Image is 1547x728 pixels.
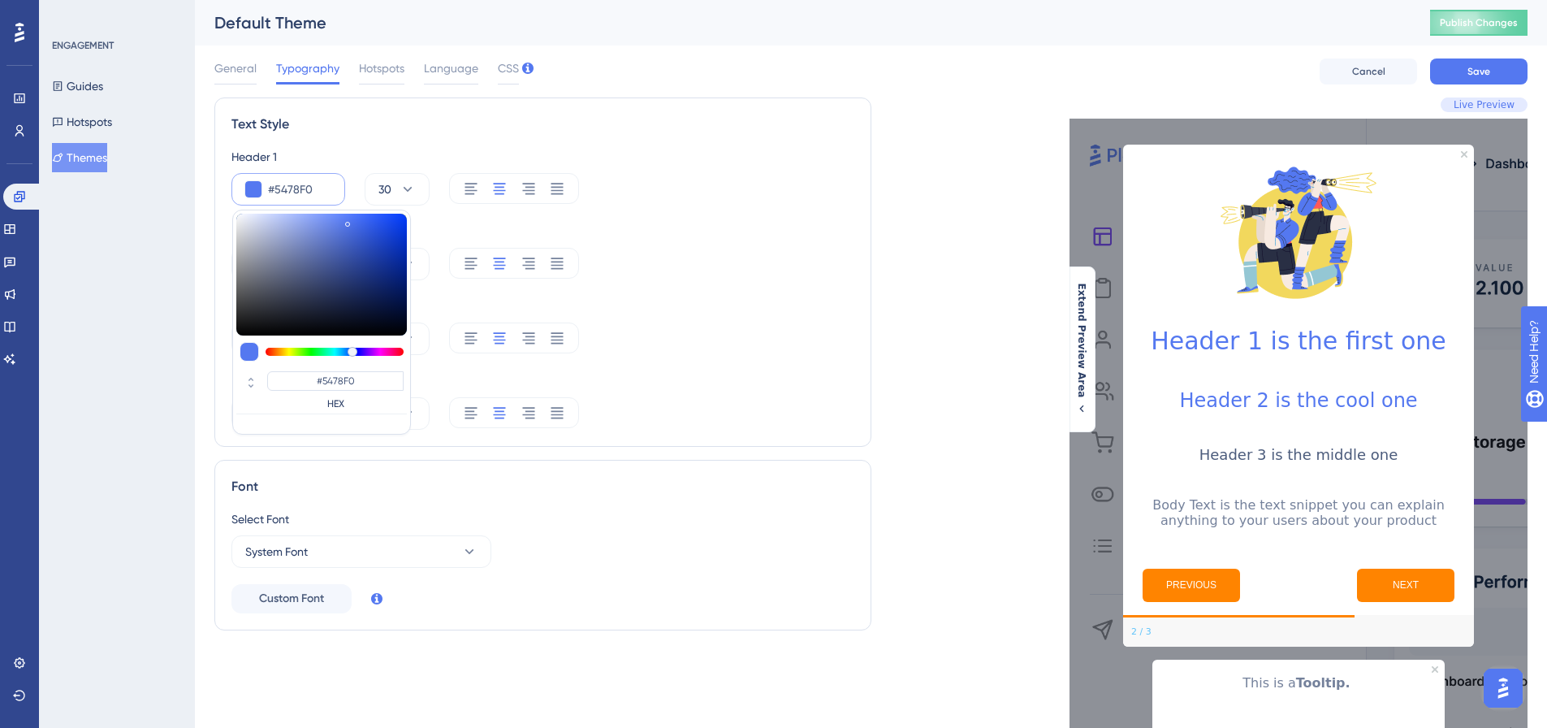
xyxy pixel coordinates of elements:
[424,58,478,78] span: Language
[1131,626,1152,639] div: Step 2 of 3
[1357,569,1454,602] button: Next
[1320,58,1417,84] button: Cancel
[1136,497,1461,528] p: Body Text is the text snippet you can explain anything to your users about your product
[52,71,103,101] button: Guides
[267,397,404,410] label: HEX
[1143,569,1240,602] button: Previous
[1296,675,1350,691] b: Tooltip.
[38,4,102,24] span: Need Help?
[1352,65,1385,78] span: Cancel
[1069,283,1095,415] button: Extend Preview Area
[1440,16,1518,29] span: Publish Changes
[245,542,308,561] span: System Font
[214,58,257,78] span: General
[378,180,391,199] span: 30
[231,584,352,613] button: Custom Font
[1217,151,1380,314] img: Modal Media
[1136,327,1461,355] h1: Header 1 is the first one
[52,39,114,52] div: ENGAGEMENT
[1075,283,1088,397] span: Extend Preview Area
[231,371,854,391] div: Body Text
[1479,664,1528,713] iframe: UserGuiding AI Assistant Launcher
[52,107,112,136] button: Hotspots
[1430,10,1528,36] button: Publish Changes
[1430,58,1528,84] button: Save
[231,535,491,568] button: System Font
[1165,673,1432,694] p: This is a
[52,143,107,172] button: Themes
[276,58,339,78] span: Typography
[231,115,854,134] div: Text Style
[1467,65,1490,78] span: Save
[1123,617,1474,647] div: Footer
[259,589,324,609] span: Custom Font
[1136,389,1461,412] h2: Header 2 is the cool one
[231,147,854,167] div: Header 1
[498,58,519,78] span: CSS
[365,173,430,206] button: 30
[231,222,854,241] div: Header 2
[231,477,854,496] div: Font
[1454,98,1515,111] span: Live Preview
[1136,446,1461,463] h3: Header 3 is the middle one
[1461,151,1467,158] div: Close Preview
[231,509,854,529] div: Select Font
[359,58,404,78] span: Hotspots
[214,11,1389,34] div: Default Theme
[1432,666,1438,673] div: Close Preview
[231,297,854,316] div: Header 3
